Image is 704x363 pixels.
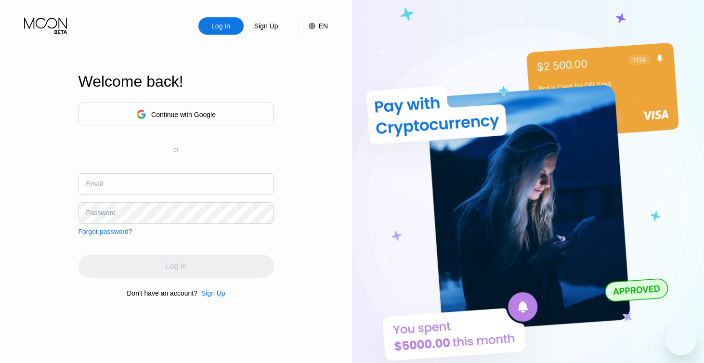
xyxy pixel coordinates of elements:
div: Forgot password? [78,228,132,235]
div: Continue with Google [151,111,216,118]
div: EN [299,17,328,35]
div: Log In [210,21,231,31]
div: Welcome back! [78,73,274,91]
div: Don't have an account? [127,289,197,297]
div: Log In [198,17,244,35]
div: Sign Up [253,21,279,31]
div: Sign Up [197,289,225,297]
div: Password [86,209,116,217]
div: Sign Up [244,17,289,35]
div: or [173,146,179,153]
div: Email [86,180,103,188]
div: EN [319,22,328,30]
iframe: Button to launch messaging window [665,324,696,355]
div: Sign Up [201,289,225,297]
div: Continue with Google [78,103,274,126]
